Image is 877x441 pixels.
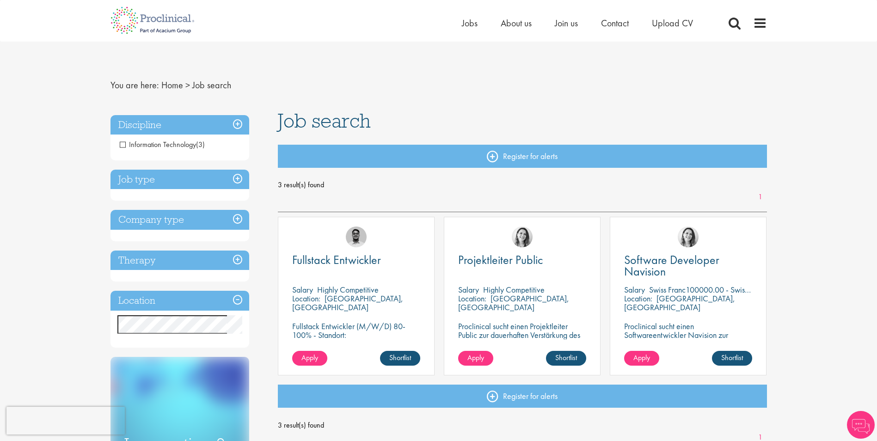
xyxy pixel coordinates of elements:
[120,140,205,149] span: Information Technology
[6,407,125,435] iframe: reCAPTCHA
[624,254,752,277] a: Software Developer Navision
[624,351,659,366] a: Apply
[467,353,484,362] span: Apply
[161,79,183,91] a: breadcrumb link
[624,293,652,304] span: Location:
[292,252,381,268] span: Fullstack Entwickler
[847,411,875,439] img: Chatbot
[462,17,478,29] a: Jobs
[678,227,699,247] img: Nur Ergiydiren
[278,178,767,192] span: 3 result(s) found
[292,351,327,366] a: Apply
[624,252,719,279] span: Software Developer Navision
[278,108,371,133] span: Job search
[196,140,205,149] span: (3)
[278,418,767,432] span: 3 result(s) found
[110,79,159,91] span: You are here:
[633,353,650,362] span: Apply
[110,115,249,135] h3: Discipline
[555,17,578,29] a: Join us
[512,227,533,247] img: Nur Ergiydiren
[192,79,231,91] span: Job search
[278,385,767,408] a: Register for alerts
[458,252,543,268] span: Projektleiter Public
[301,353,318,362] span: Apply
[458,322,586,357] p: Proclinical sucht einen Projektleiter Public zur dauerhaften Verstärkung des Teams unseres Kunden...
[483,284,545,295] p: Highly Competitive
[712,351,752,366] a: Shortlist
[292,284,313,295] span: Salary
[624,293,735,312] p: [GEOGRAPHIC_DATA], [GEOGRAPHIC_DATA]
[624,322,752,366] p: Proclinical sucht einen Softwareentwickler Navision zur dauerhaften Verstärkung des Teams unseres...
[292,293,320,304] span: Location:
[380,351,420,366] a: Shortlist
[458,254,586,266] a: Projektleiter Public
[458,284,479,295] span: Salary
[501,17,532,29] a: About us
[110,170,249,190] h3: Job type
[185,79,190,91] span: >
[458,293,486,304] span: Location:
[110,210,249,230] h3: Company type
[601,17,629,29] a: Contact
[624,284,645,295] span: Salary
[754,192,767,202] a: 1
[292,254,420,266] a: Fullstack Entwickler
[652,17,693,29] a: Upload CV
[346,227,367,247] img: Timothy Deschamps
[292,322,420,366] p: Fullstack Entwickler (M/W/D) 80-100% - Standort: [GEOGRAPHIC_DATA], [GEOGRAPHIC_DATA] - Arbeitsze...
[649,284,839,295] p: Swiss Franc100000.00 - Swiss Franc110000.00 per annum
[292,293,403,312] p: [GEOGRAPHIC_DATA], [GEOGRAPHIC_DATA]
[110,291,249,311] h3: Location
[317,284,379,295] p: Highly Competitive
[458,293,569,312] p: [GEOGRAPHIC_DATA], [GEOGRAPHIC_DATA]
[110,251,249,270] h3: Therapy
[278,145,767,168] a: Register for alerts
[546,351,586,366] a: Shortlist
[120,140,196,149] span: Information Technology
[458,351,493,366] a: Apply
